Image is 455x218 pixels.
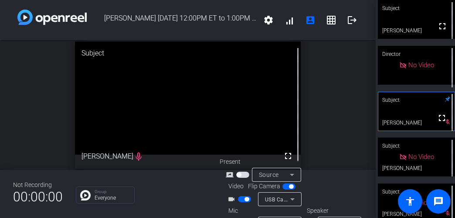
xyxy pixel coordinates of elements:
[95,190,130,194] p: Group
[248,182,280,191] span: Flip Camera
[307,206,359,215] div: Speaker
[305,15,316,25] mat-icon: account_box
[220,157,307,166] div: Present
[87,10,258,31] span: [PERSON_NAME] [DATE] 12:00PM ET to 1:00PM ET
[378,92,455,108] div: Subject
[437,113,447,123] mat-icon: fullscreen
[95,195,130,201] p: Everyone
[405,196,415,207] mat-icon: accessibility
[437,21,448,31] mat-icon: fullscreen
[228,182,244,191] span: Video
[378,46,455,62] div: Director
[283,151,293,161] mat-icon: fullscreen
[326,15,336,25] mat-icon: grid_on
[259,171,279,178] span: Source
[17,10,87,25] img: white-gradient.svg
[378,138,455,154] div: Subject
[265,196,329,203] span: USB Camera (0c45:636b)
[227,194,238,204] mat-icon: videocam_outline
[226,170,236,180] mat-icon: screen_share_outline
[433,196,444,207] mat-icon: message
[378,183,455,200] div: Subject
[13,186,63,208] span: 00:00:00
[263,15,274,25] mat-icon: settings
[408,61,434,69] span: No Video
[347,15,357,25] mat-icon: logout
[75,42,300,65] div: Subject
[13,180,63,190] div: Not Recording
[80,190,91,201] img: Chat Icon
[279,10,300,31] button: signal_cellular_alt
[408,153,434,161] span: No Video
[220,206,307,215] div: Mic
